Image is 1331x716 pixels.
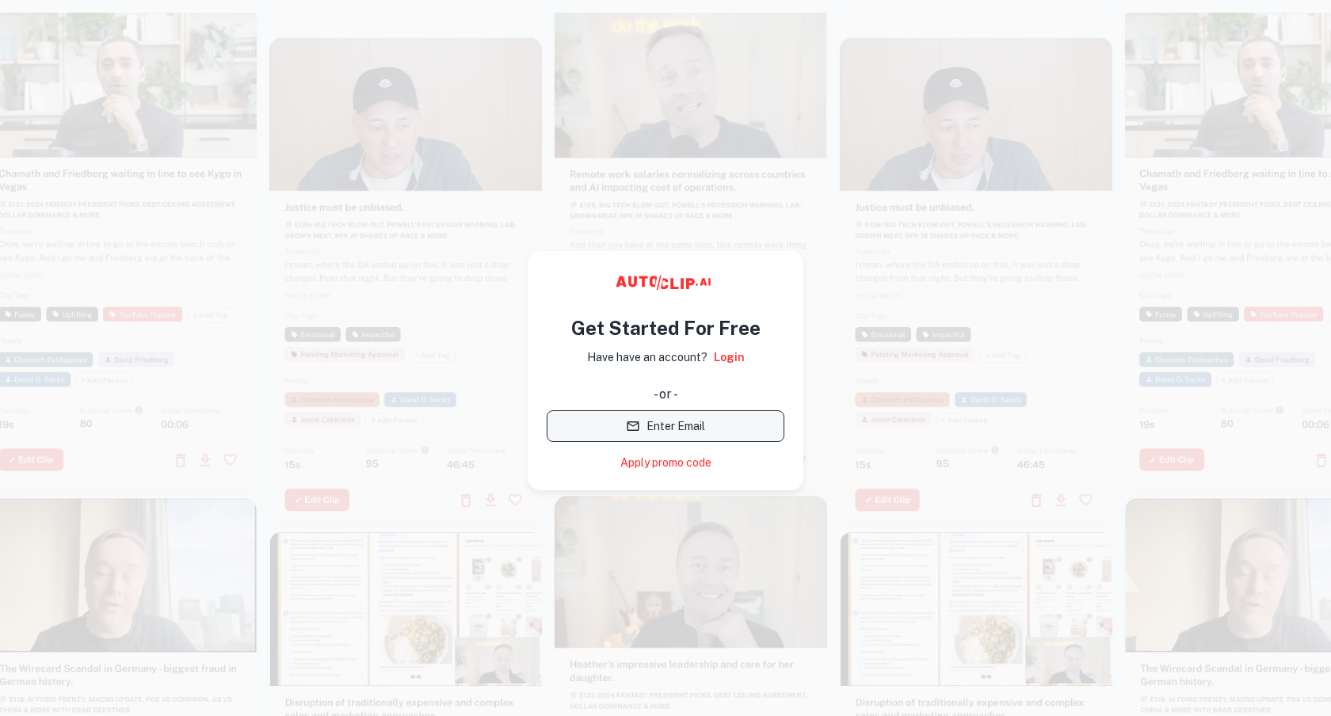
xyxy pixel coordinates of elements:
a: Apply promo code [620,455,711,471]
p: Have have an account? [587,348,707,366]
h4: Get Started For Free [571,314,761,342]
button: Enter Email [547,410,784,442]
a: Login [714,348,745,366]
div: - or - [654,385,678,404]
